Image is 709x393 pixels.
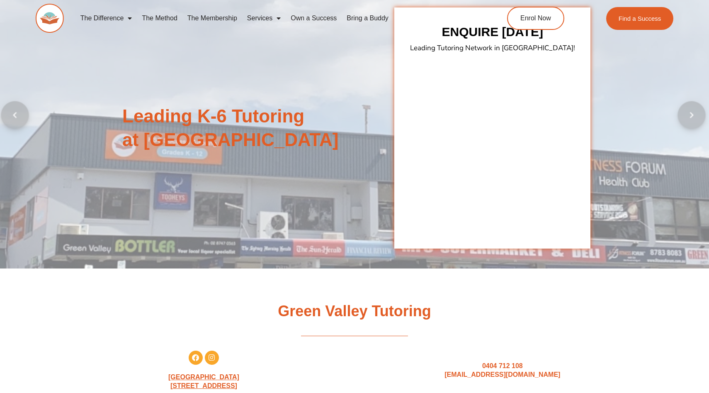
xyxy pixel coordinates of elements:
a: Bring a Buddy [342,9,393,28]
a: [GEOGRAPHIC_DATA][STREET_ADDRESS] [168,373,239,389]
h2: Leading K-6 Tutoring at [GEOGRAPHIC_DATA] [122,104,390,151]
a: The Difference [75,9,137,28]
span: Enrol Now [520,15,551,22]
a: Enrol Now [507,7,564,30]
a: Services [242,9,286,28]
span: 0404 712 108 [482,362,523,369]
a: The Membership [182,9,242,28]
h2: [EMAIL_ADDRESS][DOMAIN_NAME] [420,362,585,379]
p: Leading Tutoring Network in [GEOGRAPHIC_DATA]! [392,41,593,55]
a: Find a Success [606,7,674,30]
a: Own a Success [286,9,342,28]
a: The Method [137,9,182,28]
h2: Green Valley Tutoring [122,302,587,321]
span: Find a Success [619,15,661,22]
iframe: Form 0 [409,68,576,237]
nav: Menu [75,9,471,28]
